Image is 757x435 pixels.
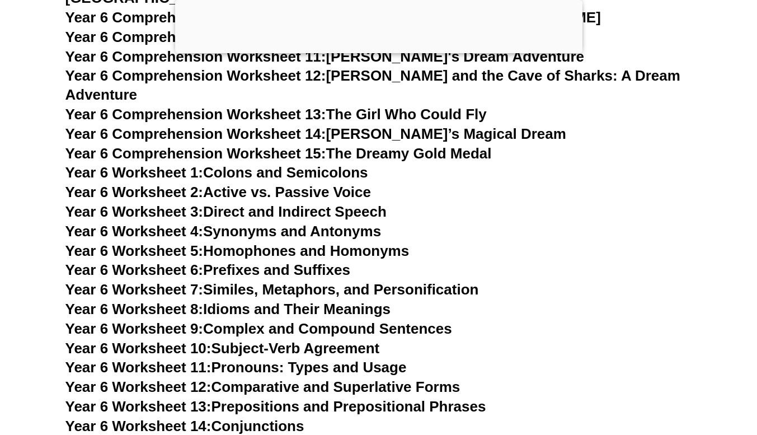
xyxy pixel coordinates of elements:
[65,184,204,200] span: Year 6 Worksheet 2:
[65,9,601,26] a: Year 6 Comprehension Worksheet 9:The Amazing Dream of [PERSON_NAME]
[65,48,584,65] a: Year 6 Comprehension Worksheet 11:[PERSON_NAME]'s Dream Adventure
[65,29,326,45] span: Year 6 Comprehension Worksheet 10:
[65,320,204,337] span: Year 6 Worksheet 9:
[65,418,211,434] span: Year 6 Worksheet 14:
[65,378,460,395] a: Year 6 Worksheet 12:Comparative and Superlative Forms
[65,48,326,65] span: Year 6 Comprehension Worksheet 11:
[65,301,204,317] span: Year 6 Worksheet 8:
[65,9,318,26] span: Year 6 Comprehension Worksheet 9:
[65,164,204,181] span: Year 6 Worksheet 1:
[65,340,380,357] a: Year 6 Worksheet 10:Subject-Verb Agreement
[65,184,371,200] a: Year 6 Worksheet 2:Active vs. Passive Voice
[65,242,410,259] a: Year 6 Worksheet 5:Homophones and Homonyms
[65,261,350,278] a: Year 6 Worksheet 6:Prefixes and Suffixes
[65,281,204,298] span: Year 6 Worksheet 7:
[65,320,452,337] a: Year 6 Worksheet 9:Complex and Compound Sentences
[65,203,387,220] a: Year 6 Worksheet 3:Direct and Indirect Speech
[571,308,757,435] iframe: Chat Widget
[65,203,204,220] span: Year 6 Worksheet 3:
[65,29,561,45] a: Year 6 Comprehension Worksheet 10:The Boy Who Became an Avenger
[65,67,680,103] a: Year 6 Comprehension Worksheet 12:[PERSON_NAME] and the Cave of Sharks: A Dream Adventure
[65,106,487,123] a: Year 6 Comprehension Worksheet 13:The Girl Who Could Fly
[65,359,407,376] a: Year 6 Worksheet 11:Pronouns: Types and Usage
[65,106,326,123] span: Year 6 Comprehension Worksheet 13:
[65,242,204,259] span: Year 6 Worksheet 5:
[65,125,326,142] span: Year 6 Comprehension Worksheet 14:
[65,164,368,181] a: Year 6 Worksheet 1:Colons and Semicolons
[65,378,211,395] span: Year 6 Worksheet 12:
[65,398,486,415] a: Year 6 Worksheet 13:Prepositions and Prepositional Phrases
[65,223,382,240] a: Year 6 Worksheet 4:Synonyms and Antonyms
[65,301,391,317] a: Year 6 Worksheet 8:Idioms and Their Meanings
[65,340,211,357] span: Year 6 Worksheet 10:
[65,359,211,376] span: Year 6 Worksheet 11:
[65,145,492,162] a: Year 6 Comprehension Worksheet 15:The Dreamy Gold Medal
[65,281,479,298] a: Year 6 Worksheet 7:Similes, Metaphors, and Personification
[65,67,326,84] span: Year 6 Comprehension Worksheet 12:
[65,261,204,278] span: Year 6 Worksheet 6:
[65,145,326,162] span: Year 6 Comprehension Worksheet 15:
[65,418,304,434] a: Year 6 Worksheet 14:Conjunctions
[65,223,204,240] span: Year 6 Worksheet 4:
[65,125,566,142] a: Year 6 Comprehension Worksheet 14:[PERSON_NAME]’s Magical Dream
[65,398,211,415] span: Year 6 Worksheet 13:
